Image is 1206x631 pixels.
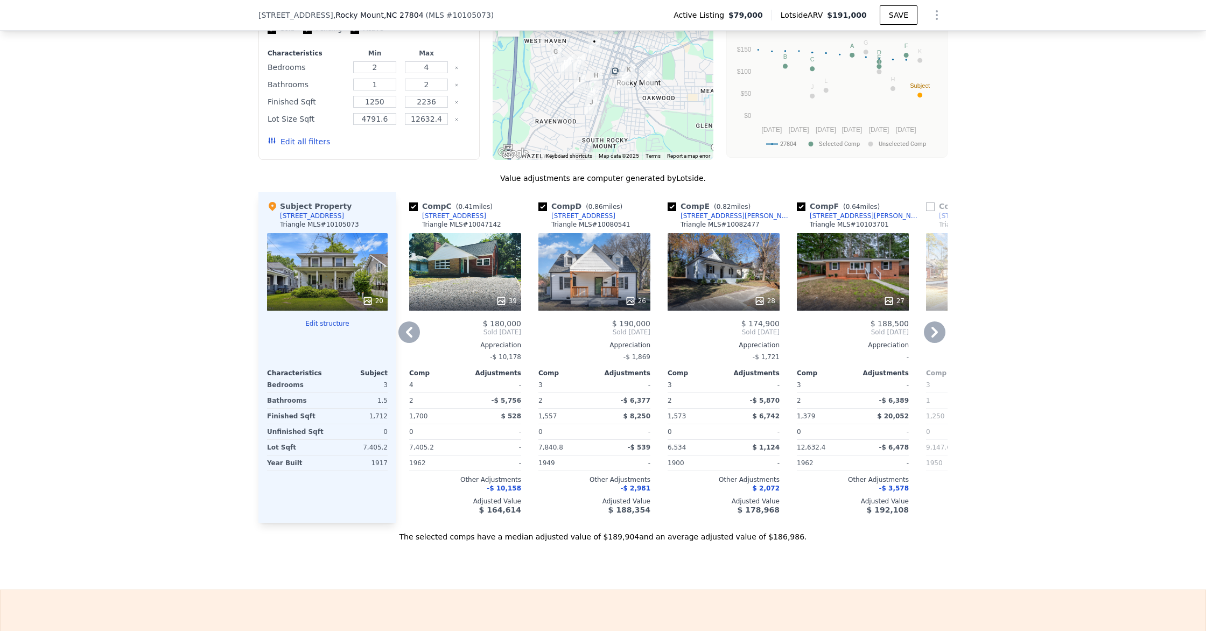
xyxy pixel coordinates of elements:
[588,203,603,211] span: 0.86
[869,126,889,134] text: [DATE]
[643,68,655,87] div: 834 Hill St
[737,46,752,53] text: $150
[495,146,531,160] img: Google
[538,212,615,220] a: [STREET_ADDRESS]
[538,428,543,436] span: 0
[467,424,521,439] div: -
[492,397,521,404] span: -$ 5,756
[797,444,825,451] span: 12,632.4
[896,126,916,134] text: [DATE]
[918,48,922,54] text: K
[467,377,521,392] div: -
[267,440,325,455] div: Lot Sqft
[454,117,459,122] button: Clear
[681,220,760,229] div: Triangle MLS # 10082477
[590,70,602,88] div: 808 Belvedere St
[816,126,836,134] text: [DATE]
[728,10,763,20] span: $79,000
[329,440,388,455] div: 7,405.2
[495,146,531,160] a: Open this area in Google Maps (opens a new window)
[621,397,650,404] span: -$ 6,377
[538,412,557,420] span: 1,557
[351,49,398,58] div: Min
[267,377,325,392] div: Bedrooms
[668,381,672,389] span: 3
[426,10,494,20] div: ( )
[744,112,752,120] text: $0
[258,523,948,542] div: The selected comps have a median adjusted value of $189,904 and an average adjusted value of $186...
[627,444,650,451] span: -$ 539
[597,455,650,471] div: -
[668,428,672,436] span: 0
[926,4,948,26] button: Show Options
[926,381,930,389] span: 3
[258,10,333,20] span: [STREET_ADDRESS]
[452,203,497,211] span: ( miles)
[877,49,881,55] text: D
[458,203,473,211] span: 0.41
[871,319,909,328] span: $ 188,500
[797,412,815,420] span: 1,379
[538,328,650,336] span: Sold [DATE]
[878,59,880,66] text: I
[501,412,521,420] span: $ 528
[668,341,780,349] div: Appreciation
[926,341,1038,349] div: Appreciation
[810,212,922,220] div: [STREET_ADDRESS][PERSON_NAME]
[546,152,592,160] button: Keyboard shortcuts
[268,60,347,75] div: Bedrooms
[467,440,521,455] div: -
[910,82,930,89] text: Subject
[780,141,796,148] text: 27804
[797,328,909,336] span: Sold [DATE]
[429,11,444,19] span: MLS
[797,497,909,506] div: Adjusted Value
[267,201,352,212] div: Subject Property
[867,506,909,514] span: $ 192,108
[267,409,325,424] div: Finished Sqft
[855,377,909,392] div: -
[740,90,751,97] text: $50
[753,444,780,451] span: $ 1,124
[811,83,814,90] text: J
[846,203,860,211] span: 0.64
[409,497,521,506] div: Adjusted Value
[668,328,780,336] span: Sold [DATE]
[454,100,459,104] button: Clear
[538,369,594,377] div: Comp
[855,455,909,471] div: -
[623,412,650,420] span: $ 8,250
[551,220,630,229] div: Triangle MLS # 10080541
[623,353,650,361] span: -$ 1,869
[409,341,521,349] div: Appreciation
[762,126,782,134] text: [DATE]
[824,78,828,84] text: L
[538,381,543,389] span: 3
[864,39,868,46] text: G
[926,369,982,377] div: Comp
[819,141,860,148] text: Selected Comp
[877,412,909,420] span: $ 20,052
[753,412,780,420] span: $ 6,742
[737,24,752,31] text: $200
[581,203,627,211] span: ( miles)
[409,393,463,408] div: 2
[879,141,926,148] text: Unselected Comp
[797,212,922,220] a: [STREET_ADDRESS][PERSON_NAME]
[810,56,815,62] text: C
[797,369,853,377] div: Comp
[268,94,347,109] div: Finished Sqft
[891,76,895,82] text: H
[479,506,521,514] span: $ 164,614
[668,412,686,420] span: 1,573
[842,126,862,134] text: [DATE]
[599,153,639,159] span: Map data ©2025
[753,353,780,361] span: -$ 1,721
[797,455,851,471] div: 1962
[879,485,909,492] span: -$ 3,578
[625,296,646,306] div: 26
[409,475,521,484] div: Other Adjustments
[538,475,650,484] div: Other Adjustments
[879,397,909,404] span: -$ 6,389
[623,64,635,82] div: 508 Buena Vista Ave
